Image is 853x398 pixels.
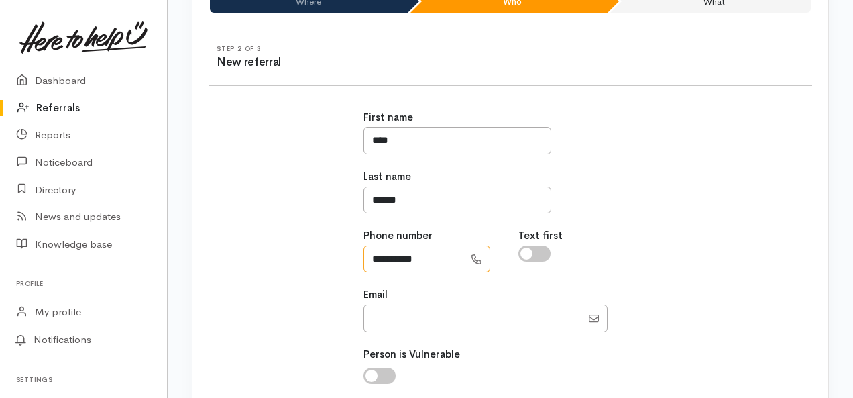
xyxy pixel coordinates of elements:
h6: Step 2 of 3 [217,45,510,52]
label: Text first [518,228,563,244]
label: Last name [363,169,411,185]
h6: Settings [16,370,151,389]
label: Email [363,287,388,303]
label: First name [363,110,413,126]
h6: Profile [16,275,151,293]
h3: New referral [217,56,510,69]
label: Phone number [363,228,433,244]
label: Person is Vulnerable [363,347,460,362]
